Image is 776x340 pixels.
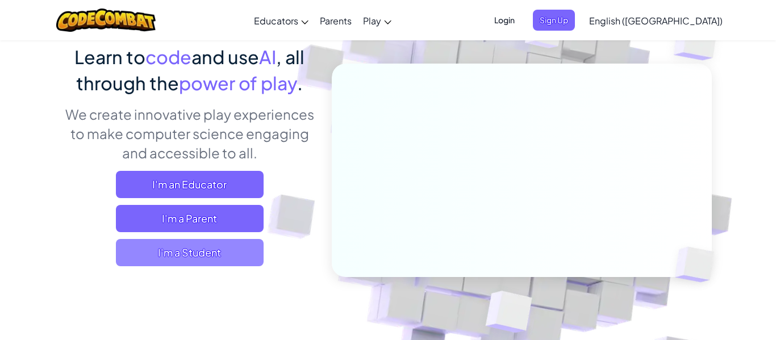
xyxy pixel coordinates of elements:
[74,45,145,68] span: Learn to
[363,15,381,27] span: Play
[116,171,264,198] a: I'm an Educator
[259,45,276,68] span: AI
[297,72,303,94] span: .
[254,15,298,27] span: Educators
[533,10,575,31] button: Sign Up
[179,72,297,94] span: power of play
[583,5,728,36] a: English ([GEOGRAPHIC_DATA])
[314,5,357,36] a: Parents
[64,104,315,162] p: We create innovative play experiences to make computer science engaging and accessible to all.
[191,45,259,68] span: and use
[145,45,191,68] span: code
[589,15,723,27] span: English ([GEOGRAPHIC_DATA])
[116,239,264,266] button: I'm a Student
[487,10,521,31] button: Login
[357,5,397,36] a: Play
[116,205,264,232] a: I'm a Parent
[656,223,741,306] img: Overlap cubes
[56,9,156,32] img: CodeCombat logo
[248,5,314,36] a: Educators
